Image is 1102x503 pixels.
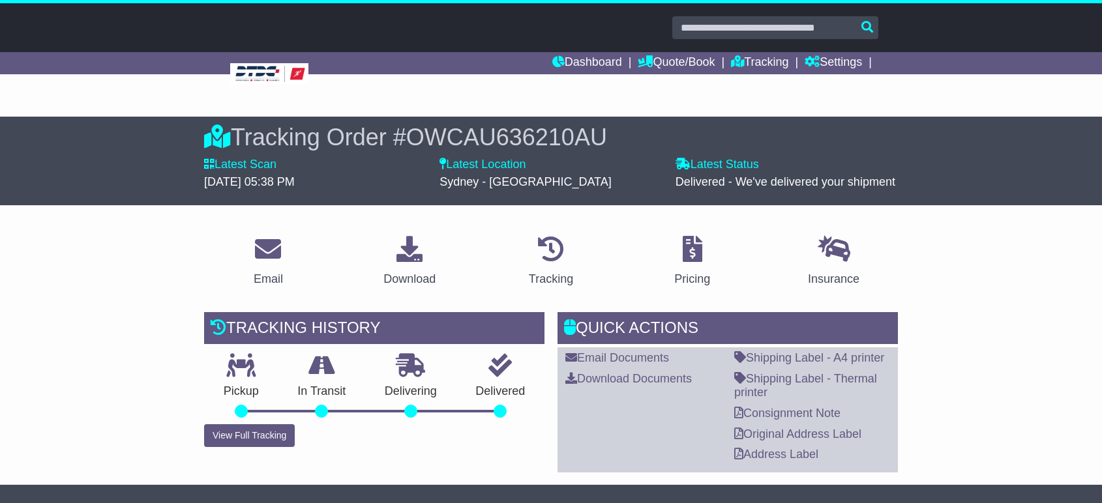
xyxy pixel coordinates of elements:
[406,124,607,151] span: OWCAU636210AU
[204,384,278,399] p: Pickup
[558,312,898,347] div: Quick Actions
[254,270,283,288] div: Email
[204,424,295,447] button: View Full Tracking
[799,231,868,293] a: Insurance
[529,270,573,288] div: Tracking
[638,52,715,74] a: Quote/Book
[520,231,582,293] a: Tracking
[734,448,818,461] a: Address Label
[666,231,719,293] a: Pricing
[365,384,456,399] p: Delivering
[674,270,710,288] div: Pricing
[278,384,366,399] p: In Transit
[204,158,276,172] label: Latest Scan
[383,270,436,288] div: Download
[439,175,611,188] span: Sydney - [GEOGRAPHIC_DATA]
[565,372,692,385] a: Download Documents
[456,384,545,399] p: Delivered
[734,427,861,440] a: Original Address Label
[204,123,898,151] div: Tracking Order #
[565,351,669,364] a: Email Documents
[439,158,526,172] label: Latest Location
[808,270,859,288] div: Insurance
[204,175,295,188] span: [DATE] 05:38 PM
[676,158,759,172] label: Latest Status
[676,175,895,188] span: Delivered - We've delivered your shipment
[731,52,788,74] a: Tracking
[552,52,622,74] a: Dashboard
[805,52,862,74] a: Settings
[734,351,884,364] a: Shipping Label - A4 printer
[734,372,877,399] a: Shipping Label - Thermal printer
[375,231,444,293] a: Download
[245,231,291,293] a: Email
[204,312,544,347] div: Tracking history
[734,407,841,420] a: Consignment Note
